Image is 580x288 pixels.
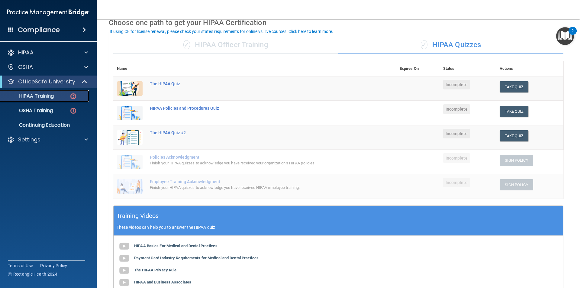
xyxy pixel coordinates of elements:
[150,155,366,160] div: Policies Acknowledgment
[150,106,366,111] div: HIPAA Policies and Procedures Quiz
[443,153,470,163] span: Incomplete
[556,27,574,45] button: Open Resource Center, 2 new notifications
[496,61,563,76] th: Actions
[117,211,159,221] h5: Training Videos
[572,31,574,39] div: 2
[117,225,560,230] p: These videos can help you to answer the HIPAA quiz
[113,61,146,76] th: Name
[69,107,77,115] img: danger-circle.6113f641.png
[7,6,89,18] img: PMB logo
[109,14,568,31] div: Choose one path to get your HIPAA Certification
[4,108,53,114] p: OSHA Training
[134,256,259,260] b: Payment Card Industry Requirements for Medical and Dental Practices
[18,49,34,56] p: HIPAA
[500,106,529,117] button: Take Quiz
[18,136,40,143] p: Settings
[40,263,67,269] a: Privacy Policy
[113,36,338,54] div: HIPAA Officer Training
[18,78,75,85] p: OfficeSafe University
[4,93,54,99] p: HIPAA Training
[7,49,88,56] a: HIPAA
[500,81,529,92] button: Take Quiz
[150,130,366,135] div: The HIPAA Quiz #2
[150,179,366,184] div: Employee Training Acknowledgment
[118,252,130,264] img: gray_youtube_icon.38fcd6cc.png
[183,40,190,49] span: ✓
[500,130,529,141] button: Take Quiz
[8,271,57,277] span: Ⓒ Rectangle Health 2024
[118,240,130,252] img: gray_youtube_icon.38fcd6cc.png
[134,280,191,284] b: HIPAA and Business Associates
[134,244,217,248] b: HIPAA Basics For Medical and Dental Practices
[338,36,563,54] div: HIPAA Quizzes
[150,160,366,167] div: Finish your HIPAA quizzes to acknowledge you have received your organization’s HIPAA policies.
[7,63,88,71] a: OSHA
[134,268,176,272] b: The HIPAA Privacy Rule
[69,92,77,100] img: danger-circle.6113f641.png
[7,136,88,143] a: Settings
[4,122,86,128] p: Continuing Education
[118,264,130,277] img: gray_youtube_icon.38fcd6cc.png
[396,61,440,76] th: Expires On
[421,40,427,49] span: ✓
[443,80,470,89] span: Incomplete
[7,78,88,85] a: OfficeSafe University
[18,63,33,71] p: OSHA
[500,155,533,166] button: Sign Policy
[443,178,470,187] span: Incomplete
[443,104,470,114] span: Incomplete
[110,29,333,34] div: If using CE for license renewal, please check your state's requirements for online vs. live cours...
[18,26,60,34] h4: Compliance
[109,28,334,34] button: If using CE for license renewal, please check your state's requirements for online vs. live cours...
[475,245,573,269] iframe: Drift Widget Chat Controller
[500,179,533,190] button: Sign Policy
[150,184,366,191] div: Finish your HIPAA quizzes to acknowledge you have received HIPAA employee training.
[440,61,496,76] th: Status
[8,263,33,269] a: Terms of Use
[443,129,470,138] span: Incomplete
[150,81,366,86] div: The HIPAA Quiz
